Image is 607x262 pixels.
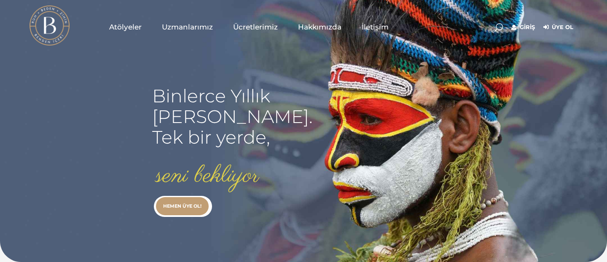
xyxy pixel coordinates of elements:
img: light logo [30,5,70,45]
rs-layer: seni bekliyor [156,163,259,189]
a: Hakkımızda [288,6,352,48]
span: Atölyeler [109,22,142,32]
a: Atölyeler [99,6,152,48]
span: Ücretlerimiz [233,22,278,32]
a: İletişim [352,6,399,48]
span: Uzmanlarımız [162,22,213,32]
a: HEMEN ÜYE OL! [156,197,209,215]
a: Giriş [511,22,535,32]
span: İletişim [362,22,389,32]
span: Hakkımızda [298,22,341,32]
rs-layer: Binlerce Yıllık [PERSON_NAME]. Tek bir yerde, [152,86,313,147]
a: Üye Ol [543,22,573,32]
a: Ücretlerimiz [223,6,288,48]
a: Uzmanlarımız [152,6,223,48]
